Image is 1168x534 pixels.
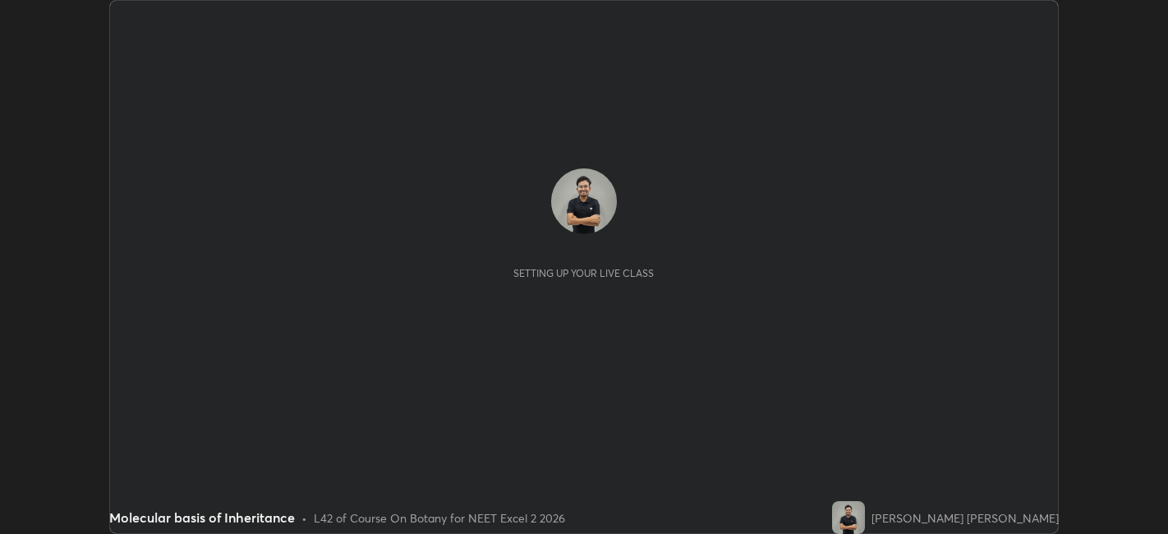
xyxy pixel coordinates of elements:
div: Setting up your live class [513,267,654,279]
div: Molecular basis of Inheritance [109,508,295,527]
div: L42 of Course On Botany for NEET Excel 2 2026 [314,509,565,527]
img: 3e079731d6954bf99f87b3e30aff4e14.jpg [551,168,617,234]
div: [PERSON_NAME] [PERSON_NAME] [871,509,1059,527]
div: • [301,509,307,527]
img: 3e079731d6954bf99f87b3e30aff4e14.jpg [832,501,865,534]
